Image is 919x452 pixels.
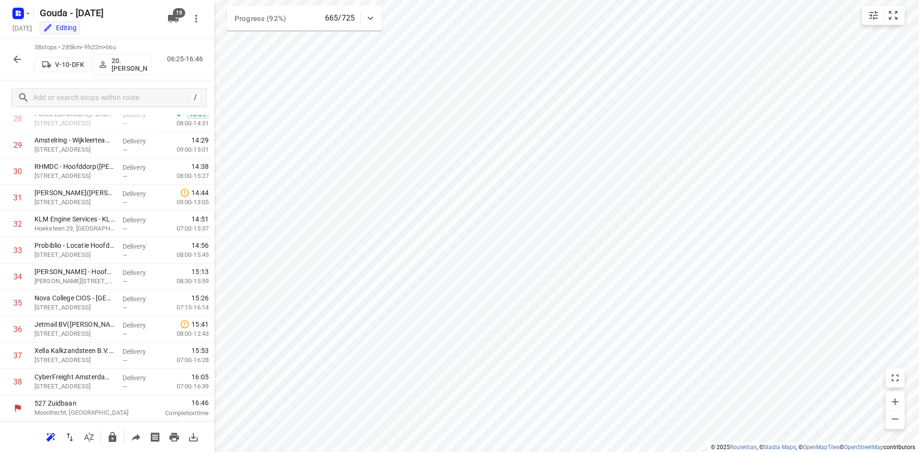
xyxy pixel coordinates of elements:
[123,146,127,154] span: —
[33,90,190,105] input: Add or search stops within route
[165,432,184,441] span: Print route
[43,23,77,33] div: Editing
[146,432,165,441] span: Print shipping labels
[146,408,209,418] p: Completion time
[235,14,286,23] span: Progress (92%)
[13,298,22,308] div: 35
[180,320,190,329] svg: Late
[34,320,115,329] p: Jetmail BV([PERSON_NAME])
[103,428,122,447] button: Lock route
[191,320,209,329] span: 15:41
[191,346,209,355] span: 15:53
[161,198,209,207] p: 09:00-13:05
[167,54,207,64] p: 06:25-16:46
[34,408,134,418] p: Moordrecht, [GEOGRAPHIC_DATA]
[123,136,158,146] p: Delivery
[161,224,209,233] p: 07:00-15:37
[123,225,127,232] span: —
[190,92,201,103] div: /
[34,276,115,286] p: Willem Brocadesdreef 1, Hoofddorp
[180,188,190,198] svg: Late
[34,214,115,224] p: KLM Engine Services - KLM Parts Trading(Danny Budding)
[191,214,209,224] span: 14:51
[325,12,355,24] p: 665/725
[146,398,209,408] span: 16:46
[123,347,158,356] p: Delivery
[105,44,115,51] span: 66u
[13,351,22,360] div: 37
[123,242,158,251] p: Delivery
[34,188,115,198] p: GZA Hoofddorp(Eline Reitsma)
[161,171,209,181] p: 08:00-15:27
[34,171,115,181] p: Neptunusstraat 15, Hoofddorp
[34,372,115,382] p: CyberFreight Amsterdam B.V.(Esther Bruin)
[13,141,22,150] div: 29
[730,444,757,451] a: Routetitan
[13,325,22,334] div: 36
[123,304,127,311] span: —
[34,43,151,52] p: 38 stops • 285km • 9h22m
[13,220,22,229] div: 32
[34,398,134,408] p: 527 Zuidbaan
[123,189,158,198] p: Delivery
[41,432,60,441] span: Reoptimize route
[13,272,22,281] div: 34
[79,432,99,441] span: Sort by time window
[34,267,115,276] p: Nelson Schoenen - Hoofddorp(Mariska Koenes of Mirella Spierings)
[34,57,92,72] button: V-10-DFK
[123,215,158,225] p: Delivery
[123,163,158,172] p: Delivery
[34,198,115,207] p: [STREET_ADDRESS]
[34,145,115,154] p: Lutulistraat 145, Hoofddorp
[161,145,209,154] p: 09:00-15:01
[34,355,115,365] p: Leidsestraat 244, Hillegom
[13,377,22,386] div: 38
[191,162,209,171] span: 14:38
[34,346,115,355] p: Xella Kalkzandsteen B.V. - Hillegom(Krijn Haasnoot)
[763,444,796,451] a: Stadia Maps
[123,373,158,383] p: Delivery
[9,22,36,33] h5: Project date
[191,293,209,303] span: 15:26
[123,331,127,338] span: —
[34,162,115,171] p: RHMDC - Hoofddorp(Maxim van Liempt)
[55,61,84,68] p: V-10-DFK
[227,6,382,31] div: Progress (92%)665/725
[103,44,105,51] span: •
[112,57,147,72] p: 20.[PERSON_NAME]
[123,383,127,390] span: —
[60,432,79,441] span: Reverse route
[191,135,209,145] span: 14:29
[34,329,115,339] p: [STREET_ADDRESS]
[123,357,127,364] span: —
[123,268,158,277] p: Delivery
[34,293,115,303] p: Nova College CIOS - Hoofddorp(Debby Bakker)
[184,432,203,441] span: Download route
[13,246,22,255] div: 33
[161,119,209,128] p: 08:00-14:31
[161,276,209,286] p: 08:30-15:59
[864,6,883,25] button: Map settings
[161,382,209,391] p: 07:00-16:39
[161,250,209,260] p: 08:00-15:45
[34,250,115,260] p: [STREET_ADDRESS]
[34,224,115,233] p: Hoeksteen 29, [GEOGRAPHIC_DATA]
[191,267,209,276] span: 15:13
[161,303,209,312] p: 07:15-16:14
[123,278,127,285] span: —
[123,120,127,127] span: —
[803,444,840,451] a: OpenMapTiles
[173,8,185,18] span: 19
[123,110,158,120] p: Delivery
[36,5,160,21] h5: Gouda - [DATE]
[862,6,905,25] div: small contained button group
[161,355,209,365] p: 07:00-16:28
[13,114,22,123] div: 28
[123,199,127,206] span: —
[191,241,209,250] span: 14:56
[123,320,158,330] p: Delivery
[13,193,22,202] div: 31
[191,372,209,382] span: 16:05
[164,9,183,28] button: 19
[34,135,115,145] p: Amstelring - Wijkleerteam(Wijkleerteam)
